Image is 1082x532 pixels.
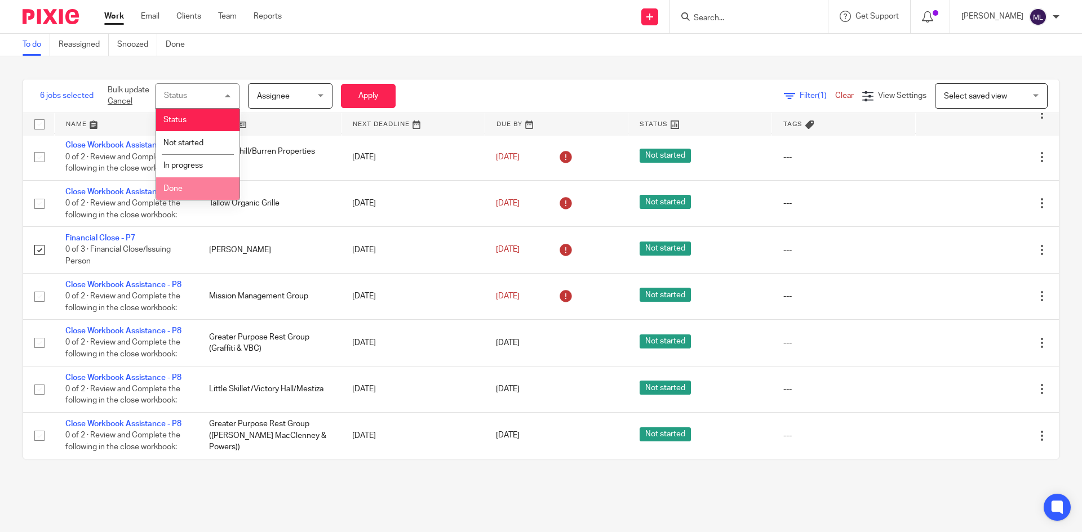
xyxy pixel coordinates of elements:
td: [PERSON_NAME] [198,227,342,273]
a: Close Workbook Assistance - P8 [65,420,181,428]
span: Not started [640,288,691,302]
span: View Settings [878,92,926,100]
span: Not started [640,334,691,348]
p: Bulk update [108,84,149,108]
span: [DATE] [496,246,520,254]
a: Work [104,11,124,22]
span: [DATE] [496,385,520,393]
div: --- [783,383,904,395]
td: Greater Purpose Rest Group (Graffiti & VBC) [198,320,342,366]
div: --- [783,430,904,441]
span: Status [163,116,187,124]
span: 0 of 2 · Review and Complete the following in the close workbook: [65,153,180,173]
div: --- [783,337,904,348]
span: Tags [783,121,802,127]
span: [DATE] [496,432,520,440]
td: [DATE] [341,273,485,319]
span: 0 of 2 · Review and Complete the following in the close workbook: [65,339,180,359]
a: Clients [176,11,201,22]
div: --- [783,151,904,163]
span: 0 of 2 · Review and Complete the following in the close workbook: [65,432,180,451]
span: [DATE] [496,339,520,347]
td: Greater Purpose Rest Group ([PERSON_NAME] MacClenney & Powers)) [198,413,342,459]
div: --- [783,290,904,302]
td: [DATE] [341,413,485,459]
button: Apply [341,84,396,108]
span: Not started [640,427,691,441]
span: [DATE] [496,292,520,300]
span: Not started [163,139,203,147]
div: --- [783,244,904,256]
span: 0 of 3 · Financial Close/Issuing Person [65,246,171,266]
div: Status [164,92,187,100]
span: Not started [640,149,691,163]
a: Close Workbook Assistance - P8 [65,281,181,289]
span: (1) [818,92,827,100]
span: Get Support [855,12,899,20]
td: Mission Management Group [198,273,342,319]
a: Email [141,11,159,22]
span: [DATE] [496,153,520,161]
a: Close Workbook Assistance - P8 [65,327,181,335]
td: Coopershill/Burren Properties LLC [198,134,342,180]
td: Little Skillet/Victory Hall/Mestiza [198,366,342,412]
span: 0 of 2 · Review and Complete the following in the close workbook: [65,385,180,405]
a: Done [166,34,193,56]
a: Close Workbook Assistance - P8 [65,141,181,149]
img: Pixie [23,9,79,24]
a: Close Workbook Assistance - P8 [65,374,181,382]
a: Reports [254,11,282,22]
span: 0 of 2 · Review and Complete the following in the close workbook: [65,292,180,312]
span: Not started [640,381,691,395]
a: Close Workbook Assistance - P8 [65,188,181,196]
a: Cancel [108,97,132,105]
span: 6 jobs selected [40,90,94,101]
span: Assignee [257,92,290,100]
input: Search [693,14,794,24]
a: Reassigned [59,34,109,56]
div: --- [783,198,904,209]
span: Filter [800,92,835,100]
td: [DATE] [341,366,485,412]
span: Done [163,185,183,193]
a: Financial Close - P7 [65,234,135,242]
span: In progress [163,162,203,169]
span: Not started [640,195,691,209]
p: [PERSON_NAME] [961,11,1023,22]
td: Tallow Organic Grille [198,180,342,226]
span: Select saved view [944,92,1007,100]
span: 0 of 2 · Review and Complete the following in the close workbook: [65,199,180,219]
td: [DATE] [341,134,485,180]
a: Team [218,11,237,22]
span: Not started [640,242,691,256]
td: [DATE] [341,320,485,366]
a: Snoozed [117,34,157,56]
td: [DATE] [341,180,485,226]
td: [DATE] [341,227,485,273]
img: svg%3E [1029,8,1047,26]
a: To do [23,34,50,56]
span: [DATE] [496,199,520,207]
a: Clear [835,92,854,100]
